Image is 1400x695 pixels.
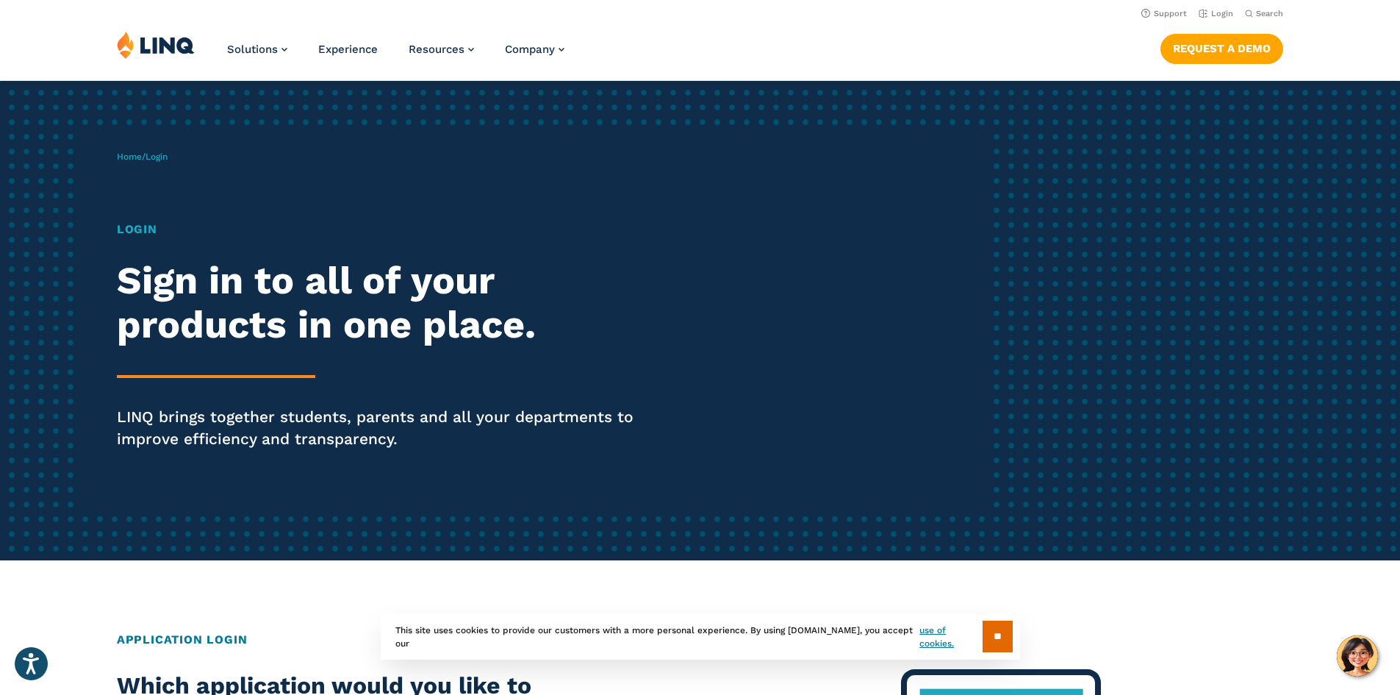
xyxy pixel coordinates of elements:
[505,43,564,56] a: Company
[409,43,464,56] span: Resources
[117,152,168,162] span: /
[1141,9,1187,18] a: Support
[146,152,168,162] span: Login
[1199,9,1233,18] a: Login
[318,43,378,56] a: Experience
[409,43,474,56] a: Resources
[117,631,1283,649] h2: Application Login
[117,152,142,162] a: Home
[1160,31,1283,63] nav: Button Navigation
[117,259,656,347] h2: Sign in to all of your products in one place.
[1160,34,1283,63] a: Request a Demo
[1337,635,1378,677] button: Hello, have a question? Let’s chat.
[381,613,1020,660] div: This site uses cookies to provide our customers with a more personal experience. By using [DOMAIN...
[117,221,656,238] h1: Login
[227,31,564,79] nav: Primary Navigation
[505,43,555,56] span: Company
[227,43,278,56] span: Solutions
[1256,9,1283,18] span: Search
[117,31,195,59] img: LINQ | K‑12 Software
[227,43,287,56] a: Solutions
[1245,8,1283,19] button: Open Search Bar
[117,406,656,450] p: LINQ brings together students, parents and all your departments to improve efficiency and transpa...
[919,624,982,650] a: use of cookies.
